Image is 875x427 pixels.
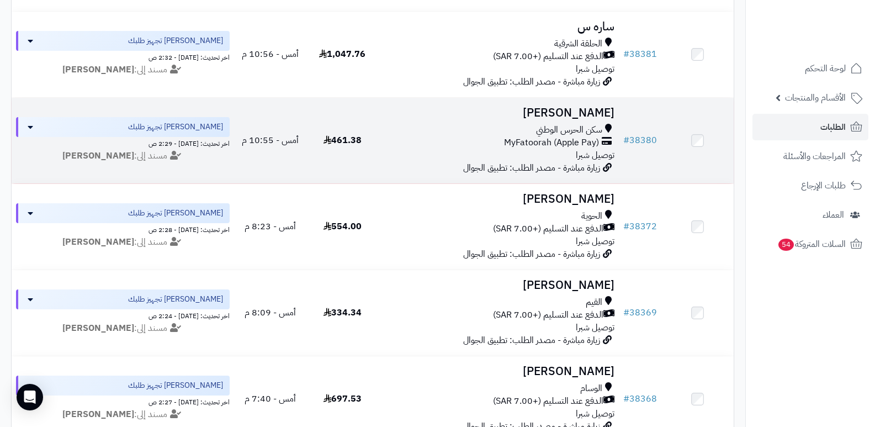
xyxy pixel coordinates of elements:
div: مسند إلى: [8,322,238,335]
span: زيارة مباشرة - مصدر الطلب: تطبيق الجوال [463,247,600,261]
span: الدفع عند التسليم (+7.00 SAR) [493,395,603,408]
div: Open Intercom Messenger [17,384,43,410]
div: اخر تحديث: [DATE] - 2:24 ص [16,309,230,321]
a: #38369 [623,306,657,319]
a: #38368 [623,392,657,405]
a: #38380 [623,134,657,147]
span: أمس - 8:09 م [245,306,296,319]
a: العملاء [752,202,868,228]
strong: [PERSON_NAME] [62,408,134,421]
span: # [623,392,629,405]
h3: [PERSON_NAME] [383,365,615,378]
span: [PERSON_NAME] تجهيز طلبك [128,380,223,391]
span: أمس - 8:23 م [245,220,296,233]
strong: [PERSON_NAME] [62,235,134,249]
span: # [623,220,629,233]
div: مسند إلى: [8,408,238,421]
span: توصيل شبرا [576,321,614,334]
div: اخر تحديث: [DATE] - 2:28 ص [16,223,230,235]
span: 1,047.76 [319,48,365,61]
span: # [623,48,629,61]
h3: [PERSON_NAME] [383,107,615,119]
a: المراجعات والأسئلة [752,143,868,170]
span: [PERSON_NAME] تجهيز طلبك [128,208,223,219]
span: MyFatoorah (Apple Pay) [504,136,599,149]
span: السلات المتروكة [777,236,846,252]
span: توصيل شبرا [576,235,614,248]
strong: [PERSON_NAME] [62,149,134,162]
span: [PERSON_NAME] تجهيز طلبك [128,35,223,46]
span: الأقسام والمنتجات [785,90,846,106]
strong: [PERSON_NAME] [62,63,134,76]
strong: [PERSON_NAME] [62,321,134,335]
span: أمس - 10:56 م [242,48,299,61]
a: طلبات الإرجاع [752,172,868,199]
span: الحوية [581,210,602,223]
span: [PERSON_NAME] تجهيز طلبك [128,122,223,133]
span: توصيل شبرا [576,62,614,76]
span: لوحة التحكم [805,61,846,76]
a: السلات المتروكة54 [752,231,868,257]
span: المراجعات والأسئلة [783,149,846,164]
h3: ساره س [383,20,615,33]
span: الطلبات [820,119,846,135]
span: أمس - 7:40 م [245,392,296,405]
span: القيم [586,296,602,309]
span: توصيل شبرا [576,149,614,162]
span: 554.00 [324,220,362,233]
span: توصيل شبرا [576,407,614,420]
span: سكن الحرس الوطني [536,124,602,136]
span: العملاء [823,207,844,223]
span: الدفع عند التسليم (+7.00 SAR) [493,223,603,235]
span: الدفع عند التسليم (+7.00 SAR) [493,309,603,321]
span: الحلقة الشرقية [554,38,602,50]
span: # [623,134,629,147]
div: مسند إلى: [8,236,238,249]
span: # [623,306,629,319]
h3: [PERSON_NAME] [383,193,615,205]
div: اخر تحديث: [DATE] - 2:27 ص [16,396,230,407]
span: 461.38 [324,134,362,147]
span: 54 [778,239,794,251]
a: #38381 [623,48,657,61]
span: زيارة مباشرة - مصدر الطلب: تطبيق الجوال [463,161,600,175]
span: [PERSON_NAME] تجهيز طلبك [128,294,223,305]
span: الوسام [580,382,602,395]
span: زيارة مباشرة - مصدر الطلب: تطبيق الجوال [463,334,600,347]
span: 334.34 [324,306,362,319]
span: أمس - 10:55 م [242,134,299,147]
span: زيارة مباشرة - مصدر الطلب: تطبيق الجوال [463,75,600,88]
div: مسند إلى: [8,150,238,162]
a: لوحة التحكم [752,55,868,82]
span: طلبات الإرجاع [801,178,846,193]
a: الطلبات [752,114,868,140]
div: اخر تحديث: [DATE] - 2:29 ص [16,137,230,149]
span: 697.53 [324,392,362,405]
div: مسند إلى: [8,64,238,76]
div: اخر تحديث: [DATE] - 2:32 ص [16,51,230,62]
h3: [PERSON_NAME] [383,279,615,292]
span: الدفع عند التسليم (+7.00 SAR) [493,50,603,63]
a: #38372 [623,220,657,233]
